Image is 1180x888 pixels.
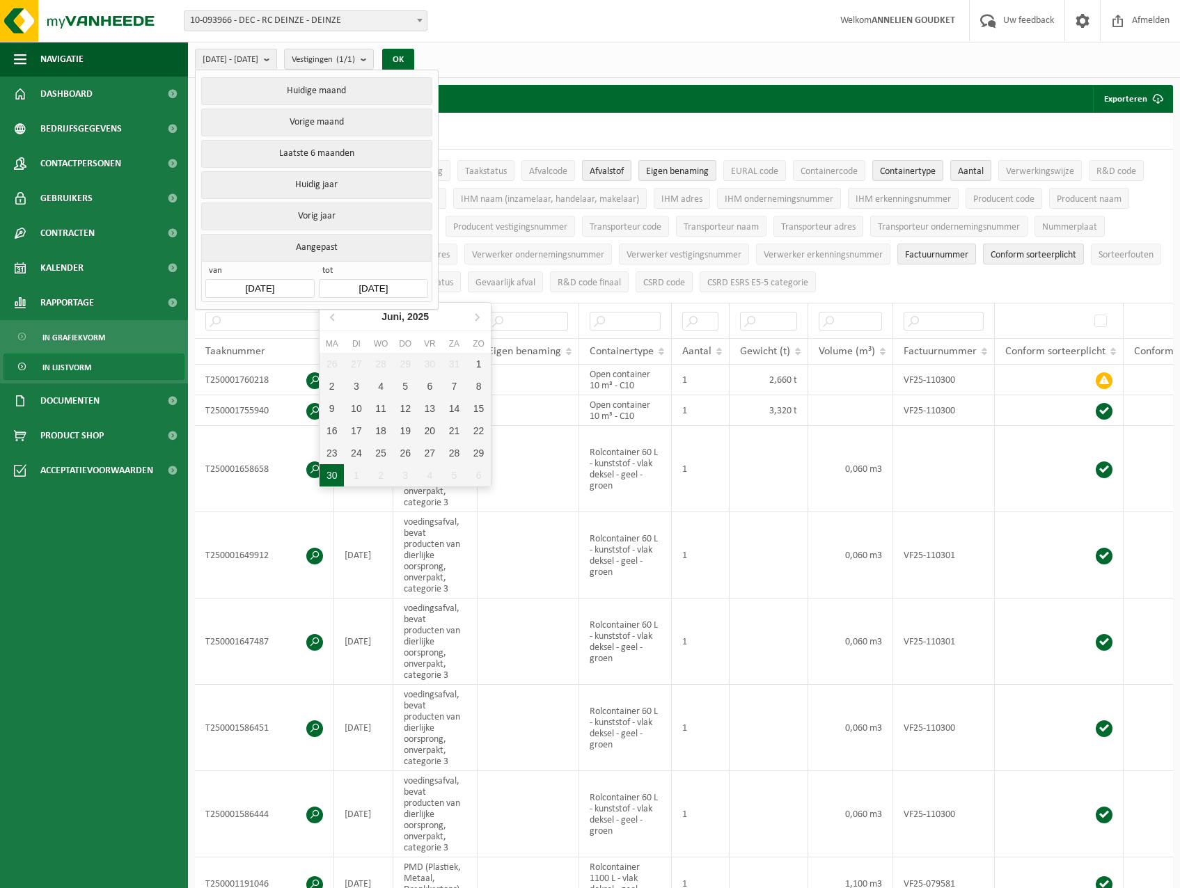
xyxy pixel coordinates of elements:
[466,420,491,442] div: 22
[468,271,543,292] button: Gevaarlijk afval : Activate to sort
[619,244,749,264] button: Verwerker vestigingsnummerVerwerker vestigingsnummer: Activate to sort
[418,375,442,397] div: 6
[184,11,427,31] span: 10-093966 - DEC - RC DEINZE - DEINZE
[672,395,730,426] td: 1
[442,337,466,351] div: za
[529,166,567,177] span: Afvalcode
[334,685,393,771] td: [DATE]
[764,250,883,260] span: Verwerker erkenningsnummer
[472,250,604,260] span: Verwerker ondernemingsnummer
[1096,166,1136,177] span: R&D code
[418,337,442,351] div: vr
[320,337,344,351] div: ma
[393,397,418,420] div: 12
[40,77,93,111] span: Dashboard
[627,250,741,260] span: Verwerker vestigingsnummer
[40,216,95,251] span: Contracten
[368,353,393,375] div: 28
[393,353,418,375] div: 29
[201,140,432,168] button: Laatste 6 maanden
[195,771,334,857] td: T250001586444
[382,49,414,71] button: OK
[442,442,466,464] div: 28
[998,160,1082,181] button: VerwerkingswijzeVerwerkingswijze: Activate to sort
[730,395,808,426] td: 3,320 t
[1006,166,1074,177] span: Verwerkingswijze
[466,375,491,397] div: 8
[464,244,612,264] button: Verwerker ondernemingsnummerVerwerker ondernemingsnummer: Activate to sort
[950,160,991,181] button: AantalAantal: Activate to sort
[201,77,432,105] button: Huidige maand
[700,271,816,292] button: CSRD ESRS E5-5 categorieCSRD ESRS E5-5 categorie: Activate to sort
[442,397,466,420] div: 14
[203,49,258,70] span: [DATE] - [DATE]
[1005,346,1106,357] span: Conform sorteerplicht
[40,418,104,453] span: Product Shop
[344,442,368,464] div: 24
[579,685,672,771] td: Rolcontainer 60 L - kunststof - vlak deksel - geel - groen
[893,598,995,685] td: VF25-110301
[336,55,355,64] count: (1/1)
[893,365,995,395] td: VF25-110300
[344,375,368,397] div: 3
[320,420,344,442] div: 16
[676,216,766,237] button: Transporteur naamTransporteur naam: Activate to sort
[334,512,393,598] td: [DATE]
[579,771,672,857] td: Rolcontainer 60 L - kunststof - vlak deksel - geel - groen
[893,685,995,771] td: VF25-110300
[643,278,685,288] span: CSRD code
[201,203,432,230] button: Vorig jaar
[558,278,621,288] span: R&D code finaal
[40,251,84,285] span: Kalender
[319,265,427,279] span: tot
[723,160,786,181] button: EURAL codeEURAL code: Activate to sort
[638,160,716,181] button: Eigen benamingEigen benaming: Activate to sort
[40,453,153,488] span: Acceptatievoorwaarden
[856,194,951,205] span: IHM erkenningsnummer
[393,598,478,685] td: voedingsafval, bevat producten van dierlijke oorsprong, onverpakt, categorie 3
[195,598,334,685] td: T250001647487
[848,188,959,209] button: IHM erkenningsnummerIHM erkenningsnummer: Activate to sort
[442,420,466,442] div: 21
[1057,194,1122,205] span: Producent naam
[466,464,491,486] div: 6
[344,397,368,420] div: 10
[1093,85,1172,113] button: Exporteren
[773,216,863,237] button: Transporteur adresTransporteur adres: Activate to sort
[983,244,1084,264] button: Conform sorteerplicht : Activate to sort
[393,337,418,351] div: do
[418,442,442,464] div: 27
[661,194,702,205] span: IHM adres
[872,160,943,181] button: ContainertypeContainertype: Activate to sort
[453,188,647,209] button: IHM naam (inzamelaar, handelaar, makelaar)IHM naam (inzamelaar, handelaar, makelaar): Activate to...
[40,285,94,320] span: Rapportage
[40,146,121,181] span: Contactpersonen
[870,216,1028,237] button: Transporteur ondernemingsnummerTransporteur ondernemingsnummer : Activate to sort
[672,598,730,685] td: 1
[466,397,491,420] div: 15
[756,244,890,264] button: Verwerker erkenningsnummerVerwerker erkenningsnummer: Activate to sort
[3,354,184,380] a: In lijstvorm
[672,365,730,395] td: 1
[40,181,93,216] span: Gebruikers
[579,598,672,685] td: Rolcontainer 60 L - kunststof - vlak deksel - geel - groen
[819,346,875,357] span: Volume (m³)
[465,166,507,177] span: Taakstatus
[205,265,314,279] span: van
[808,426,893,512] td: 0,060 m3
[195,512,334,598] td: T250001649912
[897,244,976,264] button: FactuurnummerFactuurnummer: Activate to sort
[457,160,514,181] button: TaakstatusTaakstatus: Activate to sort
[582,160,631,181] button: AfvalstofAfvalstof: Activate to sort
[442,375,466,397] div: 7
[488,346,561,357] span: Eigen benaming
[42,354,91,381] span: In lijstvorm
[344,353,368,375] div: 27
[368,337,393,351] div: wo
[550,271,629,292] button: R&D code finaalR&amp;D code finaal: Activate to sort
[344,337,368,351] div: di
[672,426,730,512] td: 1
[344,464,368,486] div: 1
[579,395,672,426] td: Open container 10 m³ - C10
[205,346,265,357] span: Taaknummer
